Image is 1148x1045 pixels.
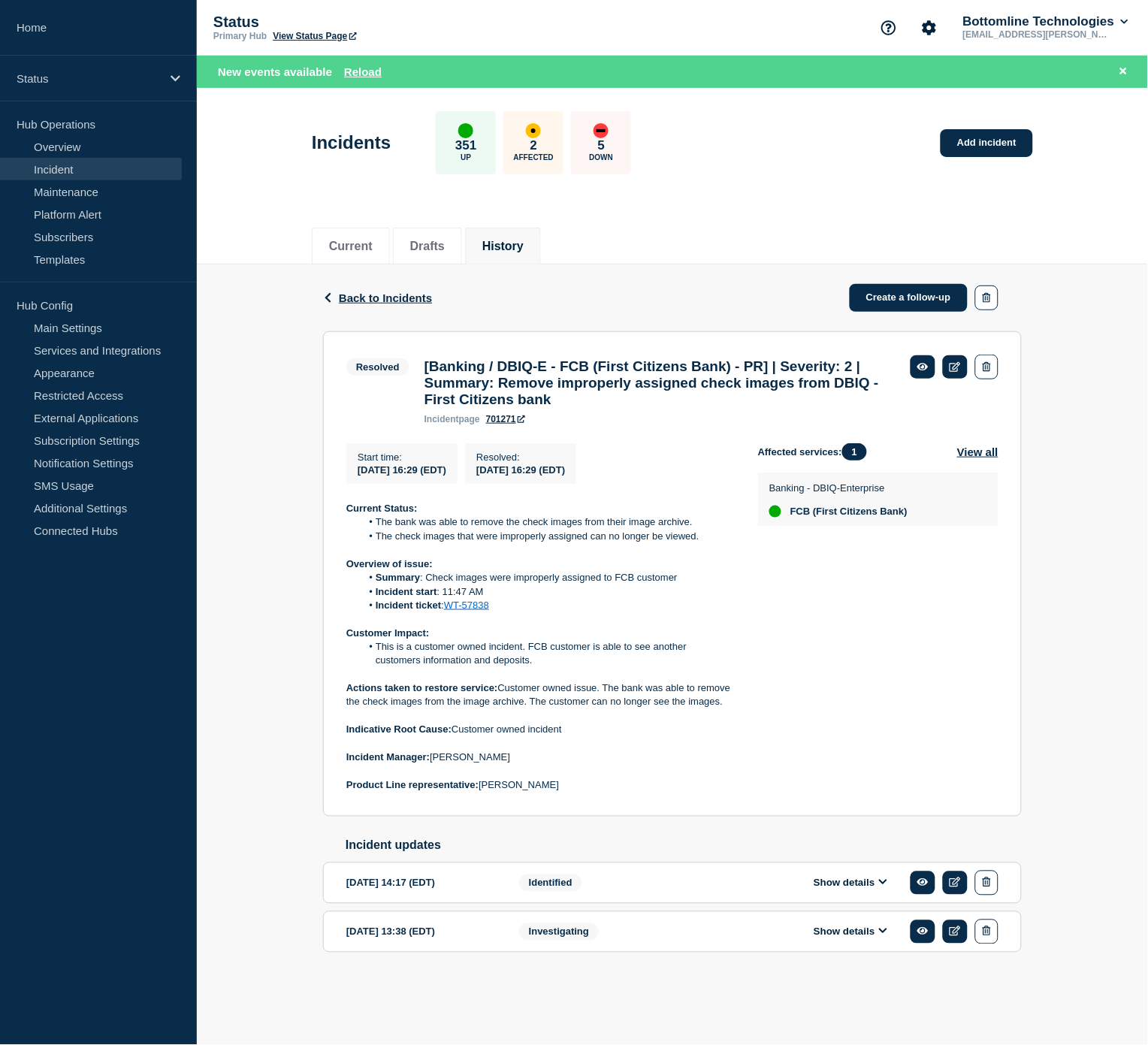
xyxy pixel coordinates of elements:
strong: Overview of issue: [346,558,433,569]
p: Down [590,153,614,162]
p: Primary Hub [213,31,267,41]
button: View all [957,443,998,461]
span: New events available [218,65,332,78]
strong: Actions taken to restore service: [346,683,498,694]
button: Show details [809,877,892,889]
p: [EMAIL_ADDRESS][PERSON_NAME][DOMAIN_NAME] [960,29,1116,40]
div: down [594,123,609,138]
p: Customer owned incident [346,723,734,737]
p: Start time : [358,452,446,463]
button: Support [873,12,905,44]
p: 5 [598,138,605,153]
p: Status [213,14,514,31]
span: Affected services: [758,443,875,461]
a: Create a follow-up [850,284,968,312]
li: : [361,599,735,612]
button: Bottomline Technologies [960,14,1131,29]
strong: Incident start [376,586,437,597]
button: Drafts [410,240,445,253]
span: incident [424,414,459,424]
span: Investigating [519,923,599,941]
p: Resolved : [476,452,565,463]
span: FCB (First Citizens Bank) [790,506,908,518]
p: Status [17,72,161,85]
p: page [424,414,480,424]
a: View Status Page [273,31,356,41]
h2: Incident updates [346,839,1022,853]
a: WT-57838 [444,600,489,611]
p: Customer owned issue. The bank was able to remove the check images from the image archive. The cu... [346,682,734,710]
li: The bank was able to remove the check images from their image archive. [361,515,735,529]
button: Current [329,240,373,253]
button: Reload [344,65,382,78]
strong: Summary [376,572,420,583]
h1: Incidents [312,132,391,153]
p: [PERSON_NAME] [346,751,734,765]
strong: Current Status: [346,503,418,514]
div: affected [526,123,541,138]
p: 2 [530,138,537,153]
p: Banking - DBIQ-Enterprise [769,482,908,494]
button: Show details [809,926,892,938]
li: : 11:47 AM [361,585,735,599]
span: [DATE] 16:29 (EDT) [476,464,565,476]
span: Identified [519,874,582,892]
p: Up [461,153,471,162]
div: [DATE] 13:38 (EDT) [346,920,497,944]
button: History [482,240,524,253]
a: 701271 [486,414,525,424]
a: Add incident [941,129,1033,157]
p: [PERSON_NAME] [346,779,734,793]
strong: Indicative Root Cause: [346,724,452,735]
span: 1 [842,443,867,461]
button: Account settings [914,12,945,44]
strong: Customer Impact: [346,627,430,639]
div: up [458,123,473,138]
div: [DATE] 14:17 (EDT) [346,871,497,895]
li: This is a customer owned incident. FCB customer is able to see another customers information and ... [361,641,735,669]
span: [DATE] 16:29 (EDT) [358,464,446,476]
p: 351 [455,138,476,153]
p: Affected [514,153,554,162]
strong: Product Line representative: [346,780,479,791]
span: Resolved [346,358,409,376]
h3: [Banking / DBIQ-E - FCB (First Citizens Bank) - PR] | Severity: 2 | Summary: Remove improperly as... [424,358,896,408]
button: Back to Incidents [323,291,432,304]
strong: Incident ticket [376,600,441,611]
strong: Incident Manager: [346,752,430,763]
span: Back to Incidents [339,291,432,304]
li: : Check images were improperly assigned to FCB customer [361,571,735,584]
div: up [769,506,781,518]
li: The check images that were improperly assigned can no longer be viewed. [361,530,735,543]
